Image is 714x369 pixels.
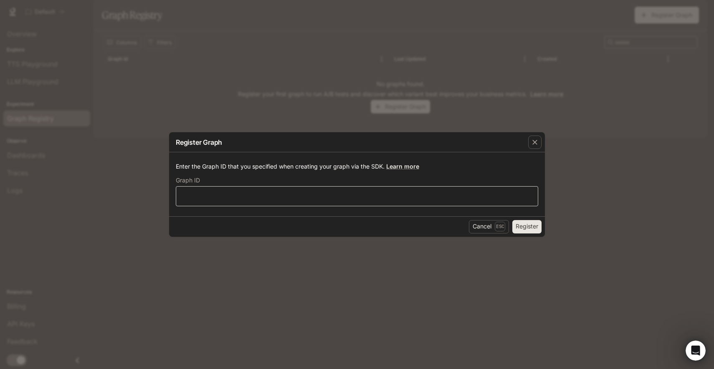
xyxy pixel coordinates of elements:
iframe: Intercom live chat [686,341,706,361]
p: Graph ID [176,177,200,183]
p: Esc [495,222,505,231]
p: Enter the Graph ID that you specified when creating your graph via the SDK. [176,162,538,171]
button: Register [512,220,542,233]
p: Register Graph [176,137,222,147]
button: CancelEsc [469,220,509,233]
a: Learn more [386,163,419,170]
